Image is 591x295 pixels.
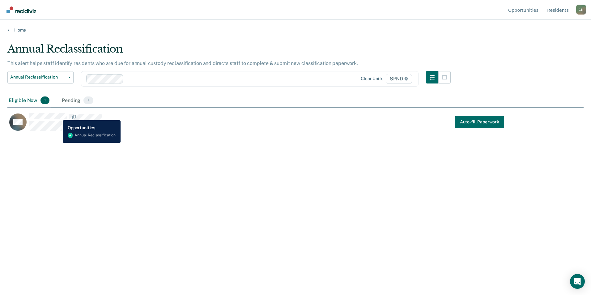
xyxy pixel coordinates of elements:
[361,76,383,81] div: Clear units
[386,74,412,84] span: SPND
[7,43,451,60] div: Annual Reclassification
[7,27,584,33] a: Home
[40,96,49,105] span: 1
[83,96,93,105] span: 7
[7,71,74,83] button: Annual Reclassification
[10,75,66,80] span: Annual Reclassification
[570,274,585,289] div: Open Intercom Messenger
[7,94,51,108] div: Eligible Now1
[6,6,36,13] img: Recidiviz
[7,60,358,66] p: This alert helps staff identify residents who are due for annual custody reclassification and dir...
[576,5,586,15] div: C N
[455,116,504,128] a: Navigate to form link
[455,116,504,128] button: Auto-fill Paperwork
[61,94,94,108] div: Pending7
[576,5,586,15] button: Profile dropdown button
[7,113,512,137] div: CaseloadOpportunityCell-00100152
